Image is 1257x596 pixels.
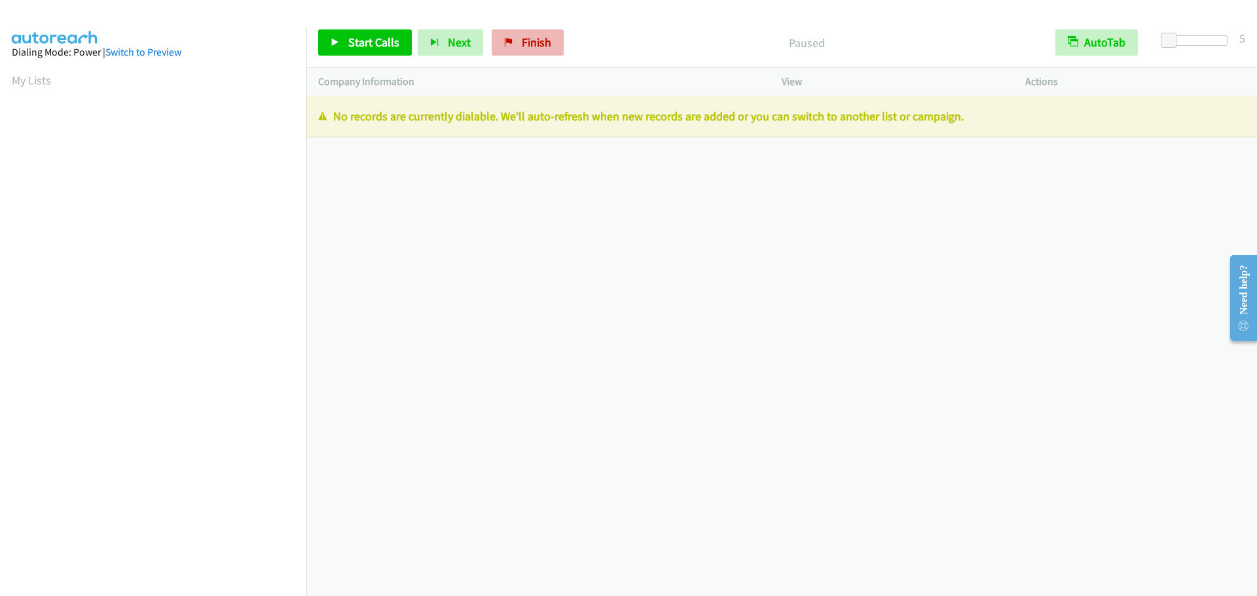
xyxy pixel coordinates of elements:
p: Company Information [318,74,758,90]
a: Switch to Preview [105,46,181,58]
div: 5 [1239,29,1245,47]
a: My Lists [12,73,51,88]
button: Next [418,29,483,56]
p: Paused [581,34,1032,52]
span: Next [448,35,471,50]
iframe: Resource Center [1219,246,1257,350]
span: Finish [522,35,551,50]
p: View [782,74,1002,90]
a: Finish [492,29,564,56]
div: Delay between calls (in seconds) [1167,35,1228,46]
p: Actions [1025,74,1245,90]
p: No records are currently dialable. We'll auto-refresh when new records are added or you can switc... [318,107,1245,125]
span: Start Calls [348,35,399,50]
a: Start Calls [318,29,412,56]
button: AutoTab [1055,29,1138,56]
div: Dialing Mode: Power | [12,44,295,60]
